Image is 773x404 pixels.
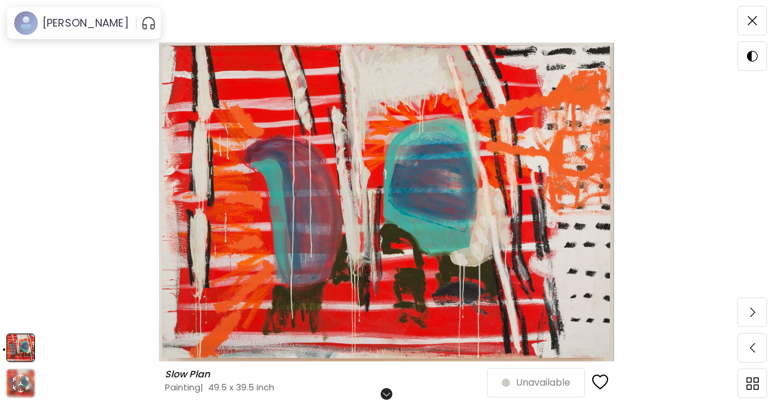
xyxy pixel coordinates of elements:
h4: Painting | 49.5 x 39.5 inch [165,381,487,393]
button: favorites [585,367,616,399]
button: pauseOutline IconGradient Icon [141,14,156,33]
div: animation [11,374,30,393]
h6: [PERSON_NAME] [43,16,129,30]
h6: Slow Plan [165,369,213,380]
